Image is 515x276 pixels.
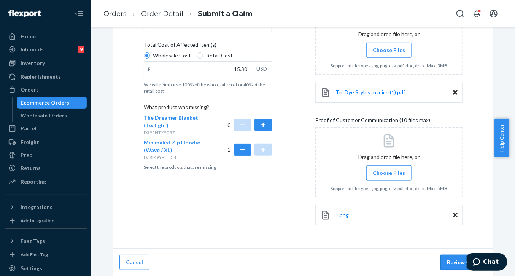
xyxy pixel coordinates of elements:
[103,10,127,18] a: Orders
[21,86,39,94] div: Orders
[21,151,32,159] div: Prep
[21,46,44,53] div: Inbounds
[141,10,183,18] a: Order Detail
[21,265,42,272] div: Settings
[144,154,208,160] p: DZ8M9YPHEC4
[467,253,507,272] iframe: Opens a widget where you can chat to one of our agents
[21,138,39,146] div: Freight
[97,3,259,25] ol: breadcrumbs
[5,250,87,259] a: Add Fast Tag
[335,89,405,95] span: Tie Dye Styles Invoice (1).pdf
[5,84,87,96] a: Orders
[5,235,87,247] button: Fast Tags
[335,89,405,96] a: Tie Dye Styles Invoice (1).pdf
[228,114,272,136] div: 0
[5,136,87,148] a: Freight
[144,62,153,76] div: $
[144,41,216,52] span: Total Cost of Affected Item(s)
[486,6,501,21] button: Open account menu
[5,201,87,213] button: Integrations
[5,30,87,43] a: Home
[144,139,200,153] span: Minimalist Zip Hoodie (Wave / XL)
[21,112,67,119] div: Wholesale Orders
[5,43,87,56] a: Inbounds9
[206,52,233,59] span: Retail Cost
[21,178,46,186] div: Reporting
[5,176,87,188] a: Reporting
[335,211,349,219] a: 1.png
[21,99,70,106] div: Ecommerce Orders
[8,10,41,17] img: Flexport logo
[198,10,253,18] a: Submit a Claim
[153,52,191,59] span: Wholesale Cost
[5,262,87,274] a: Settings
[5,71,87,83] a: Replenishments
[21,73,61,81] div: Replenishments
[144,129,208,136] p: D392HTY9G3Z
[144,62,252,76] input: $USD
[144,52,150,59] input: Wholesale Cost
[5,57,87,69] a: Inventory
[197,52,203,59] input: Retail Cost
[119,255,149,270] button: Cancel
[144,164,272,170] p: Select the products that are missing
[144,81,272,94] p: We will reimburse 100% of the wholesale cost or 40% of the retail cost
[494,119,509,157] button: Help Center
[21,251,48,258] div: Add Fast Tag
[5,149,87,161] a: Prep
[252,62,272,76] div: USD
[373,46,405,54] span: Choose Files
[17,109,87,122] a: Wholesale Orders
[453,6,468,21] button: Open Search Box
[21,237,45,245] div: Fast Tags
[21,59,45,67] div: Inventory
[21,33,36,40] div: Home
[335,212,349,218] span: 1.png
[21,164,41,172] div: Returns
[5,122,87,135] a: Parcel
[373,169,405,177] span: Choose Files
[72,6,87,21] button: Close Navigation
[21,203,52,211] div: Integrations
[440,255,487,270] button: Review Claim
[78,46,84,53] div: 9
[21,125,37,132] div: Parcel
[21,217,54,224] div: Add Integration
[5,162,87,174] a: Returns
[144,103,272,114] p: What product was missing?
[315,116,430,127] span: Proof of Customer Communication (10 files max)
[5,216,87,225] a: Add Integration
[228,139,272,160] div: 1
[17,97,87,109] a: Ecommerce Orders
[469,6,485,21] button: Open notifications
[144,114,198,128] span: The Dreamer Blanket (Twilight)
